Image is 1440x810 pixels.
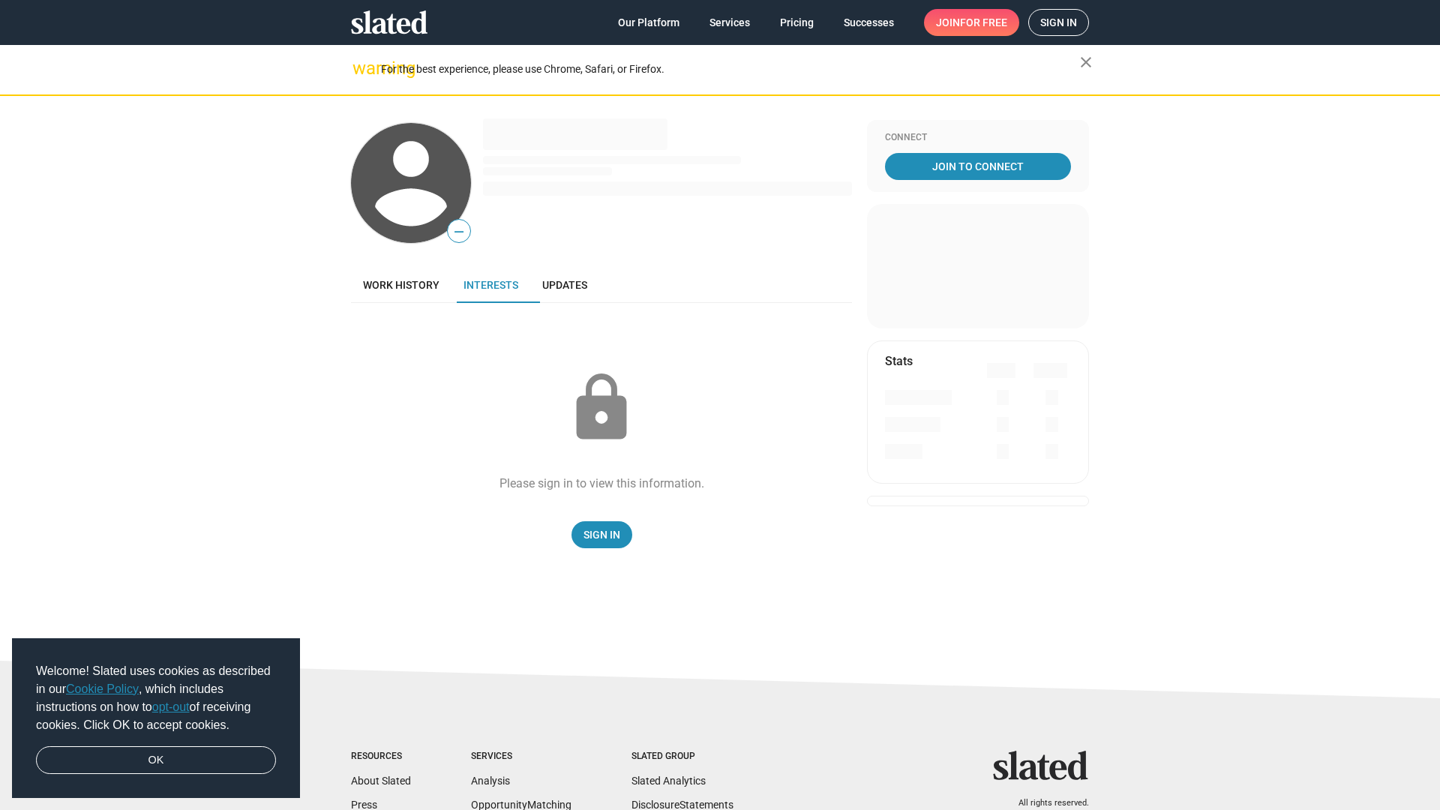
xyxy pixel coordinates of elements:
span: Work history [363,279,439,291]
span: — [448,222,470,241]
a: Interests [451,267,530,303]
a: Updates [530,267,599,303]
a: Pricing [768,9,826,36]
span: Welcome! Slated uses cookies as described in our , which includes instructions on how to of recei... [36,662,276,734]
a: Analysis [471,775,510,787]
div: Resources [351,751,411,763]
span: Our Platform [618,9,679,36]
span: Services [709,9,750,36]
a: Join To Connect [885,153,1071,180]
div: Services [471,751,571,763]
a: Sign in [1028,9,1089,36]
a: Cookie Policy [66,682,139,695]
a: Slated Analytics [631,775,706,787]
a: Work history [351,267,451,303]
span: Pricing [780,9,814,36]
a: Services [697,9,762,36]
a: dismiss cookie message [36,746,276,775]
mat-icon: lock [564,370,639,445]
div: Slated Group [631,751,733,763]
div: cookieconsent [12,638,300,799]
span: for free [960,9,1007,36]
span: Sign In [583,521,620,548]
mat-icon: close [1077,53,1095,71]
div: Please sign in to view this information. [499,475,704,491]
a: Joinfor free [924,9,1019,36]
a: Sign In [571,521,632,548]
span: Interests [463,279,518,291]
mat-card-title: Stats [885,353,913,369]
span: Updates [542,279,587,291]
mat-icon: warning [352,59,370,77]
div: Connect [885,132,1071,144]
span: Successes [844,9,894,36]
span: Join To Connect [888,153,1068,180]
span: Sign in [1040,10,1077,35]
a: opt-out [152,700,190,713]
div: For the best experience, please use Chrome, Safari, or Firefox. [381,59,1080,79]
a: Our Platform [606,9,691,36]
a: Successes [832,9,906,36]
a: About Slated [351,775,411,787]
span: Join [936,9,1007,36]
